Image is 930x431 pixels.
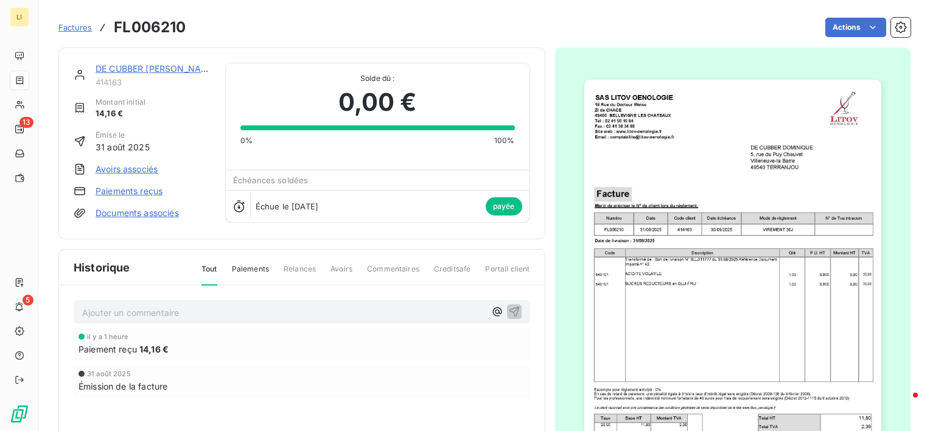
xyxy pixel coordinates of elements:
span: Échue le [DATE] [256,201,318,211]
span: 14,16 € [139,343,169,356]
span: Creditsafe [434,264,471,284]
span: Avoirs [330,264,352,284]
a: DE CUBBER [PERSON_NAME] [96,63,217,74]
span: Tout [201,264,217,286]
span: 0,00 € [338,84,417,121]
span: Commentaires [367,264,419,284]
span: 100% [494,135,515,146]
span: 5 [23,295,33,306]
span: Solde dû : [240,73,515,84]
img: Logo LeanPay [10,404,29,424]
button: Actions [825,18,886,37]
h3: FL006210 [114,16,186,38]
a: Documents associés [96,207,179,219]
span: 31 août 2025 [87,370,131,377]
span: Paiements [232,264,269,284]
span: Factures [58,23,92,32]
span: 31 août 2025 [96,141,150,153]
span: 14,16 € [96,108,145,120]
span: Portail client [485,264,530,284]
span: payée [486,197,522,215]
span: Paiement reçu [79,343,137,356]
span: 0% [240,135,253,146]
span: Émise le [96,130,150,141]
span: Montant initial [96,97,145,108]
div: LI [10,7,29,27]
span: 414163 [96,77,211,87]
span: Historique [74,259,130,276]
span: il y a 1 heure [87,333,128,340]
a: Factures [58,21,92,33]
span: Émission de la facture [79,380,167,393]
span: Relances [284,264,316,284]
a: Paiements reçus [96,185,163,197]
iframe: Intercom live chat [889,390,918,419]
span: Échéances soldées [233,175,309,185]
span: 13 [19,117,33,128]
a: Avoirs associés [96,163,158,175]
